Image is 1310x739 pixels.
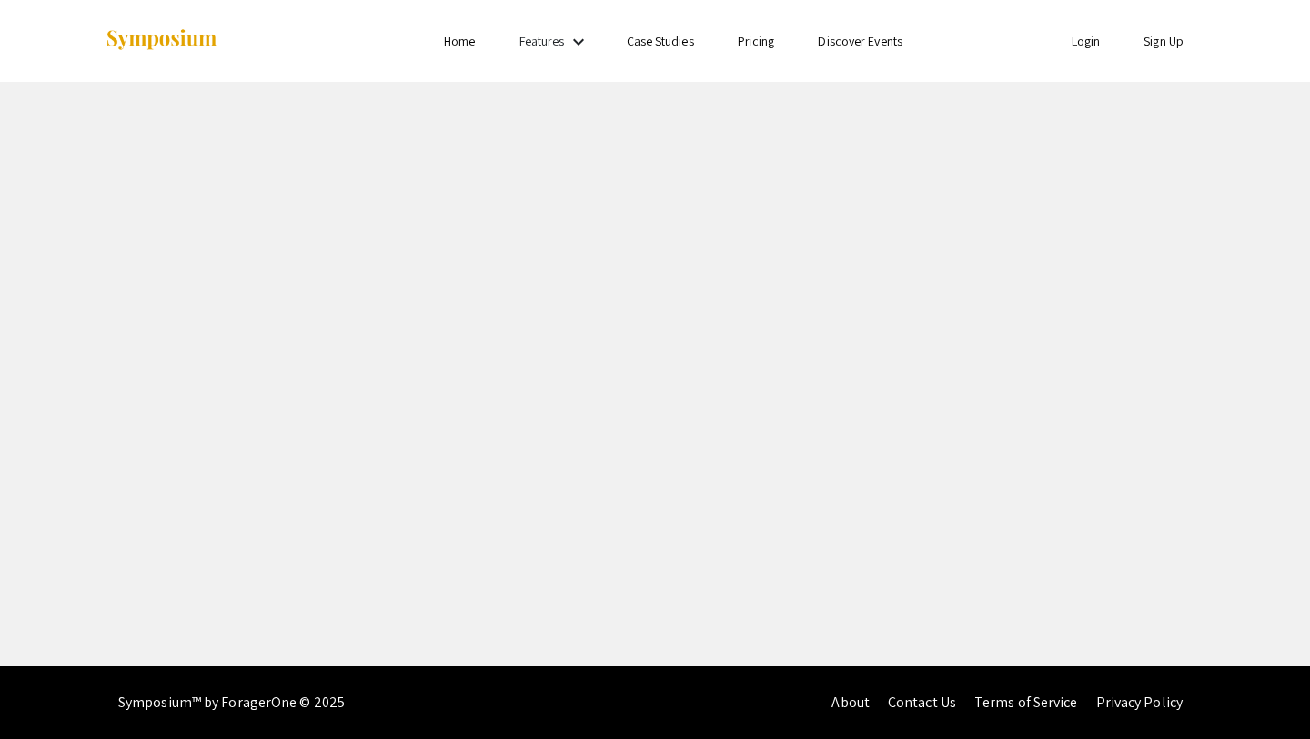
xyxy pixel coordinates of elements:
[118,666,345,739] div: Symposium™ by ForagerOne © 2025
[818,33,902,49] a: Discover Events
[738,33,775,49] a: Pricing
[888,693,956,712] a: Contact Us
[105,28,218,53] img: Symposium by ForagerOne
[568,31,589,53] mat-icon: Expand Features list
[627,33,694,49] a: Case Studies
[974,693,1078,712] a: Terms of Service
[831,693,870,712] a: About
[1144,33,1184,49] a: Sign Up
[1096,693,1183,712] a: Privacy Policy
[1072,33,1101,49] a: Login
[519,33,565,49] a: Features
[444,33,475,49] a: Home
